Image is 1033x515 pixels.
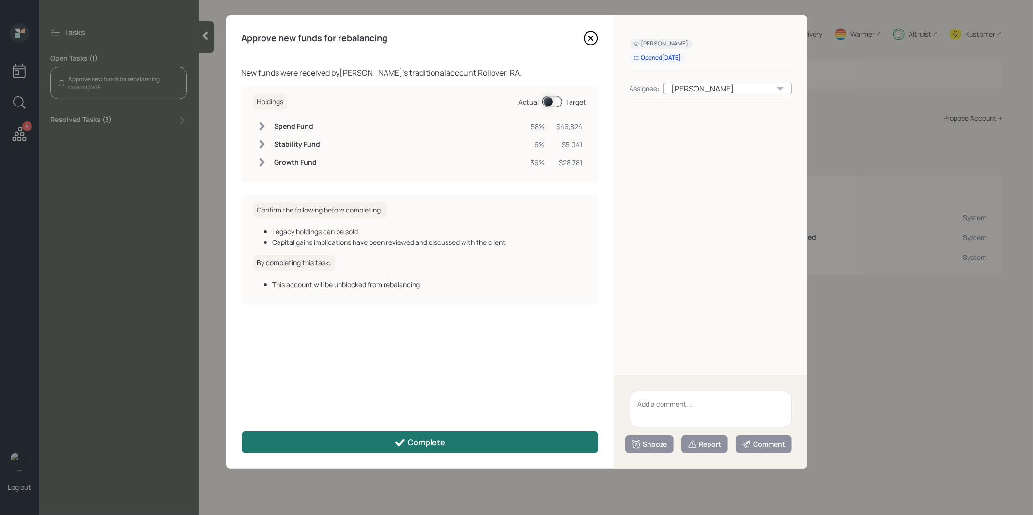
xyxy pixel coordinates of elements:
[242,33,388,44] h4: Approve new funds for rebalancing
[275,122,321,131] h6: Spend Fund
[519,97,539,107] div: Actual
[625,435,674,453] button: Snooze
[688,439,722,449] div: Report
[632,439,667,449] div: Snooze
[633,54,681,62] div: Opened [DATE]
[242,67,598,78] div: New funds were received by [PERSON_NAME] 's traditional account, Rollover IRA .
[273,279,586,289] div: This account will be unblocked from rebalancing
[253,94,288,110] h6: Holdings
[736,435,792,453] button: Comment
[557,139,583,150] div: $5,041
[273,237,586,247] div: Capital gains implications have been reviewed and discussed with the client
[663,83,792,94] div: [PERSON_NAME]
[633,40,689,48] div: [PERSON_NAME]
[253,202,387,218] h6: Confirm the following before completing:
[394,437,445,449] div: Complete
[742,439,786,449] div: Comment
[531,139,545,150] div: 6%
[566,97,586,107] div: Target
[531,121,545,132] div: 58%
[557,121,583,132] div: $46,824
[273,227,586,237] div: Legacy holdings can be sold
[531,157,545,167] div: 36%
[275,158,321,167] h6: Growth Fund
[253,255,335,271] h6: By completing this task:
[681,435,728,453] button: Report
[557,157,583,167] div: $28,781
[275,140,321,149] h6: Stability Fund
[630,83,660,93] div: Assignee:
[242,431,598,453] button: Complete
